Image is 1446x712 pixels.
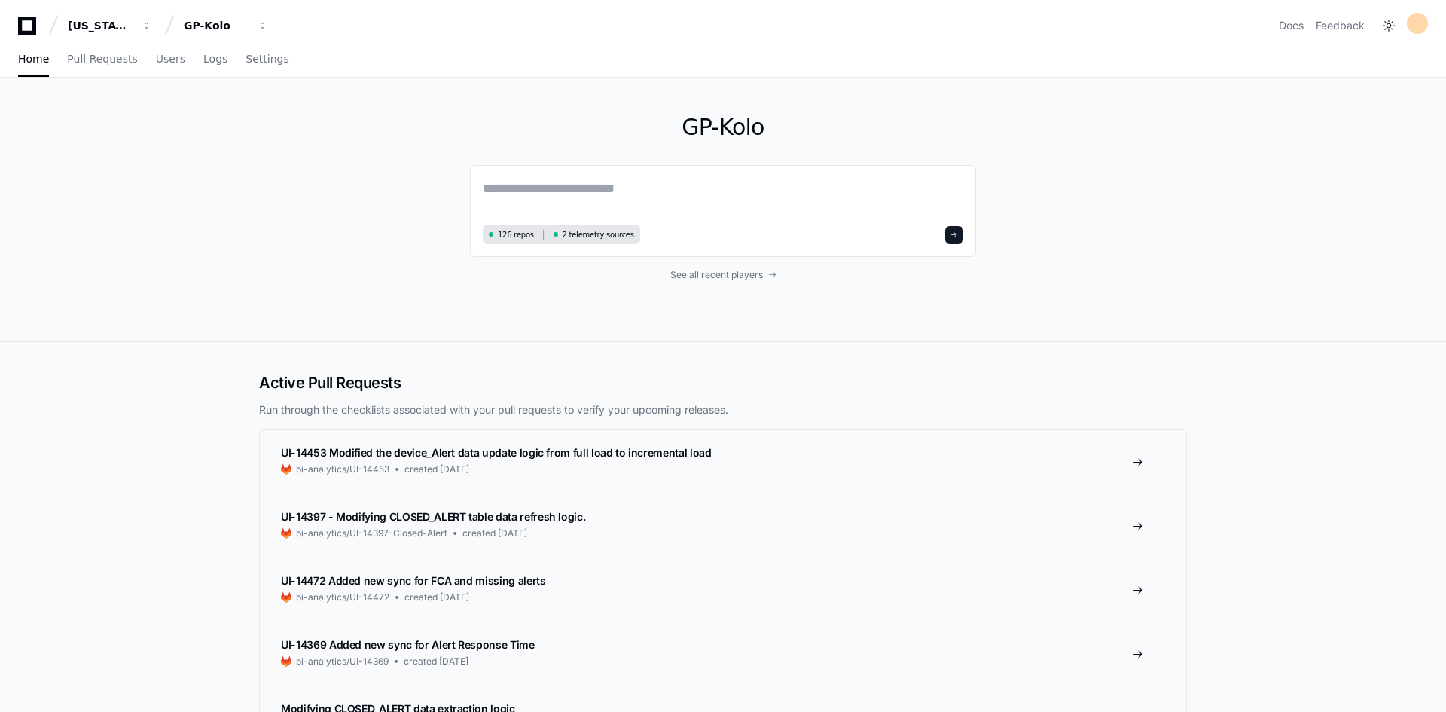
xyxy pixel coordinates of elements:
[281,510,585,523] span: UI-14397 - Modifying CLOSED_ALERT table data refresh logic.
[203,54,227,63] span: Logs
[260,430,1186,494] a: UI-14453 Modified the device_Alert data update logic from full load to incremental loadbi-analyti...
[68,18,133,33] div: [US_STATE] Pacific
[296,591,389,604] span: bi-analytics/UI-14472
[178,12,274,39] button: GP-Kolo
[296,463,389,475] span: bi-analytics/UI-14453
[259,372,1187,393] h2: Active Pull Requests
[246,54,288,63] span: Settings
[404,463,469,475] span: created [DATE]
[18,54,49,63] span: Home
[404,591,469,604] span: created [DATE]
[184,18,249,33] div: GP-Kolo
[296,527,447,539] span: bi-analytics/UI-14397-Closed-Alert
[404,655,468,668] span: created [DATE]
[281,446,712,459] span: UI-14453 Modified the device_Alert data update logic from full load to incremental load
[462,527,527,539] span: created [DATE]
[156,54,185,63] span: Users
[281,574,546,587] span: UI-14472 Added new sync for FCA and missing alerts
[498,229,534,240] span: 126 repos
[296,655,389,668] span: bi-analytics/UI-14369
[259,402,1187,417] p: Run through the checklists associated with your pull requests to verify your upcoming releases.
[246,42,288,77] a: Settings
[470,269,976,281] a: See all recent players
[670,269,763,281] span: See all recent players
[1279,18,1304,33] a: Docs
[67,42,137,77] a: Pull Requests
[1316,18,1365,33] button: Feedback
[260,622,1186,686] a: UI-14369 Added new sync for Alert Response Timebi-analytics/UI-14369created [DATE]
[260,558,1186,622] a: UI-14472 Added new sync for FCA and missing alertsbi-analytics/UI-14472created [DATE]
[203,42,227,77] a: Logs
[470,114,976,141] h1: GP-Kolo
[18,42,49,77] a: Home
[156,42,185,77] a: Users
[281,638,535,651] span: UI-14369 Added new sync for Alert Response Time
[62,12,158,39] button: [US_STATE] Pacific
[563,229,634,240] span: 2 telemetry sources
[260,494,1186,558] a: UI-14397 - Modifying CLOSED_ALERT table data refresh logic.bi-analytics/UI-14397-Closed-Alertcrea...
[67,54,137,63] span: Pull Requests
